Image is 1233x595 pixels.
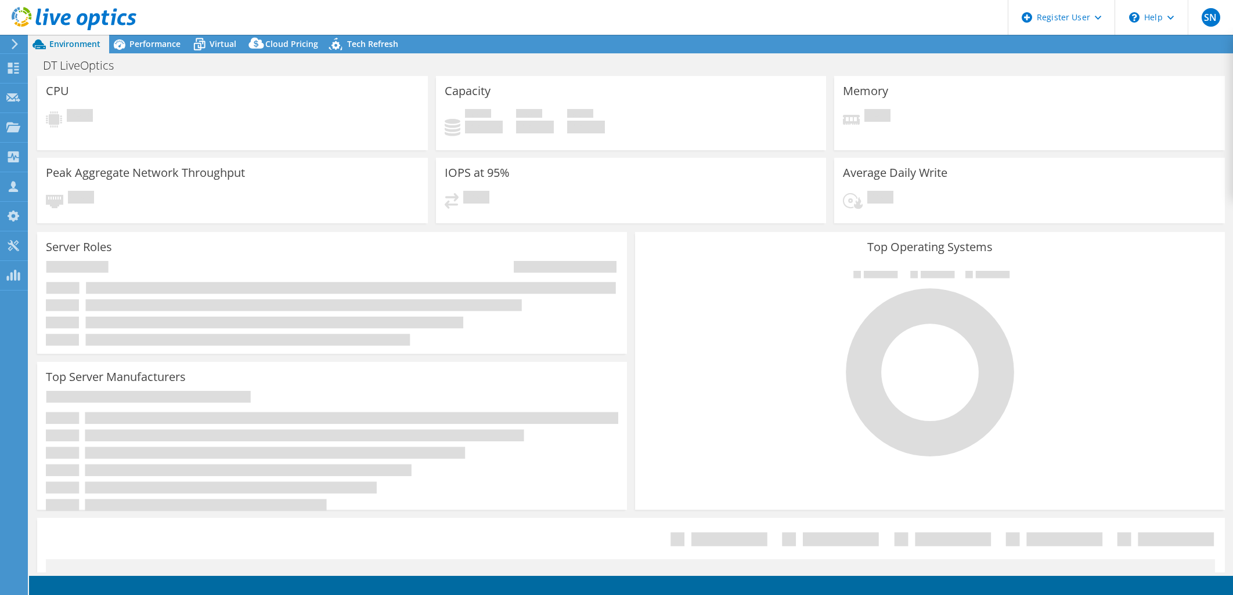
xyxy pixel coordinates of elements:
[347,38,398,49] span: Tech Refresh
[445,85,491,97] h3: Capacity
[49,38,100,49] span: Environment
[265,38,318,49] span: Cloud Pricing
[465,121,503,133] h4: 0 GiB
[463,191,489,206] span: Pending
[46,241,112,253] h3: Server Roles
[129,38,181,49] span: Performance
[516,121,554,133] h4: 0 GiB
[516,109,542,121] span: Free
[210,38,236,49] span: Virtual
[644,241,1216,253] h3: Top Operating Systems
[68,191,94,206] span: Pending
[1129,12,1140,23] svg: \n
[46,371,186,383] h3: Top Server Manufacturers
[46,166,245,179] h3: Peak Aggregate Network Throughput
[67,109,93,125] span: Pending
[46,85,69,97] h3: CPU
[38,59,132,72] h1: DT LiveOptics
[567,121,605,133] h4: 0 GiB
[864,109,890,125] span: Pending
[567,109,593,121] span: Total
[843,85,888,97] h3: Memory
[867,191,893,206] span: Pending
[465,109,491,121] span: Used
[843,166,947,179] h3: Average Daily Write
[445,166,510,179] h3: IOPS at 95%
[1202,8,1220,27] span: SN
